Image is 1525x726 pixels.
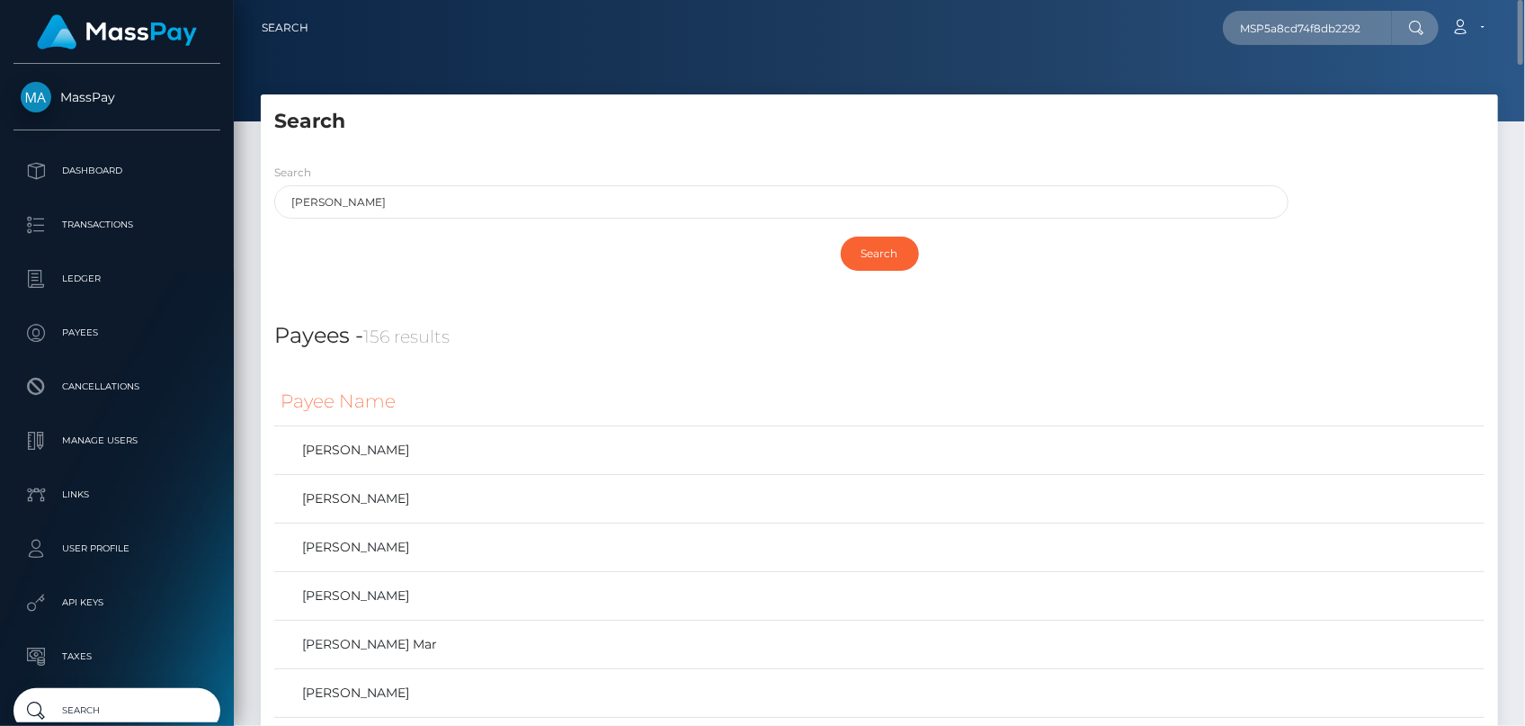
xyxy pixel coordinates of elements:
th: Payee Name [274,377,1485,426]
p: Links [21,481,213,508]
input: Search [841,237,919,271]
a: API Keys [13,580,220,625]
p: Search [21,697,213,724]
a: [PERSON_NAME] Mar [281,632,1478,658]
a: [PERSON_NAME] [281,534,1478,560]
a: Search [262,9,308,47]
a: Taxes [13,634,220,679]
p: Payees [21,319,213,346]
small: 156 results [363,326,450,347]
p: Dashboard [21,157,213,184]
a: Transactions [13,202,220,247]
a: [PERSON_NAME] [281,437,1478,463]
img: MassPay [21,82,51,112]
a: Manage Users [13,418,220,463]
input: Search... [1223,11,1392,45]
h4: Payees - [274,320,1485,353]
p: API Keys [21,589,213,616]
h5: Search [274,108,1485,136]
a: User Profile [13,526,220,571]
a: Payees [13,310,220,355]
a: [PERSON_NAME] [281,680,1478,706]
label: Search [274,165,311,181]
p: Transactions [21,211,213,238]
span: MassPay [13,89,220,105]
p: Manage Users [21,427,213,454]
a: Dashboard [13,148,220,193]
img: MassPay Logo [37,14,197,49]
p: Cancellations [21,373,213,400]
p: Ledger [21,265,213,292]
a: Ledger [13,256,220,301]
p: User Profile [21,535,213,562]
a: Links [13,472,220,517]
a: Cancellations [13,364,220,409]
p: Taxes [21,643,213,670]
a: [PERSON_NAME] [281,583,1478,609]
a: [PERSON_NAME] [281,486,1478,512]
input: Enter search term [274,185,1289,219]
